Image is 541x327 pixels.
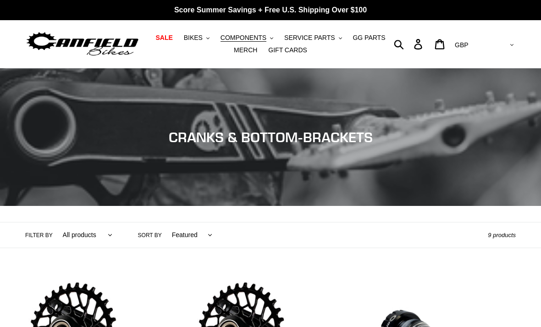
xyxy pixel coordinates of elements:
[229,44,262,56] a: MERCH
[155,34,172,42] span: SALE
[25,30,140,59] img: Canfield Bikes
[169,129,373,145] span: CRANKS & BOTTOM-BRACKETS
[151,32,177,44] a: SALE
[264,44,312,56] a: GIFT CARDS
[221,34,266,42] span: COMPONENTS
[25,231,53,239] label: Filter by
[179,32,214,44] button: BIKES
[348,32,390,44] a: GG PARTS
[216,32,278,44] button: COMPONENTS
[234,46,257,54] span: MERCH
[138,231,162,239] label: Sort by
[280,32,346,44] button: SERVICE PARTS
[184,34,203,42] span: BIKES
[284,34,335,42] span: SERVICE PARTS
[353,34,385,42] span: GG PARTS
[268,46,307,54] span: GIFT CARDS
[488,232,516,238] span: 9 products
